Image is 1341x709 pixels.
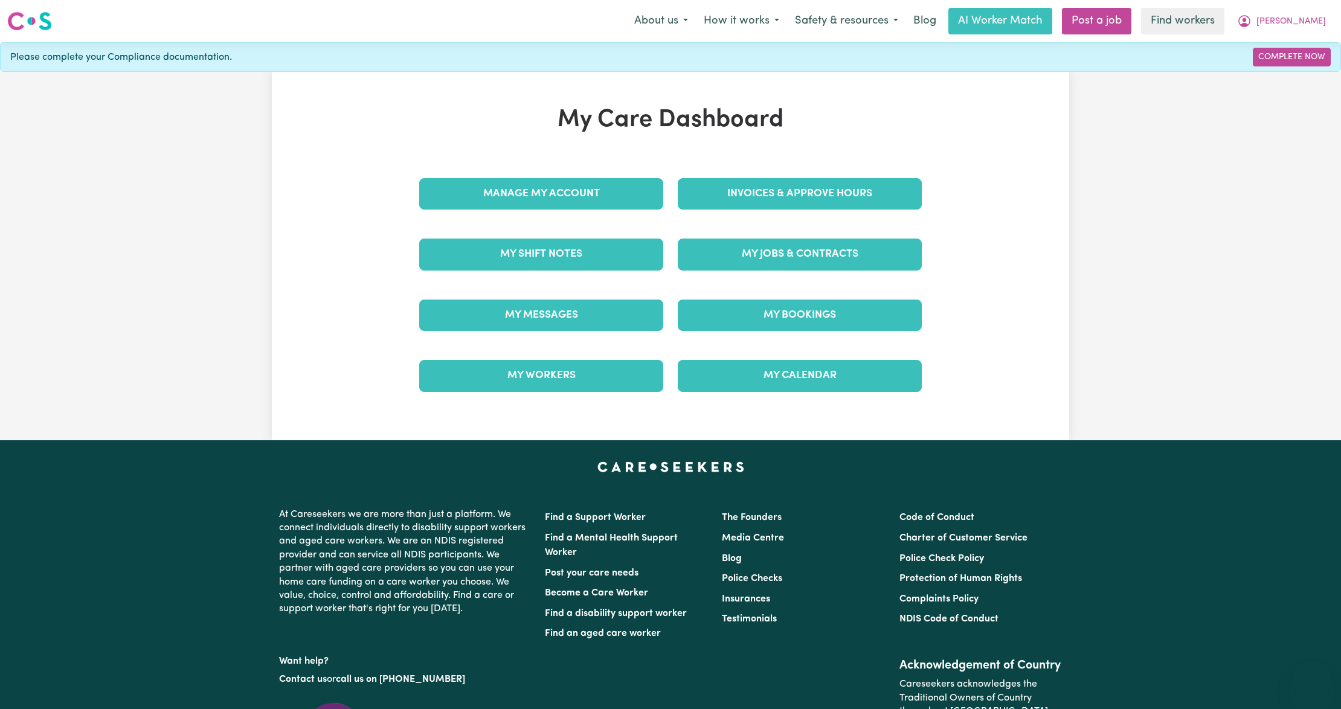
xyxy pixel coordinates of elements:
p: Want help? [279,650,530,668]
a: My Calendar [678,360,922,391]
span: [PERSON_NAME] [1256,15,1326,28]
span: Please complete your Compliance documentation. [10,50,232,65]
a: Protection of Human Rights [899,574,1022,583]
a: Blog [906,8,944,34]
a: Police Checks [722,574,782,583]
a: My Shift Notes [419,239,663,270]
a: Find a Support Worker [545,513,646,522]
a: Find a disability support worker [545,609,687,618]
button: Safety & resources [787,8,906,34]
a: Find workers [1141,8,1224,34]
a: My Jobs & Contracts [678,239,922,270]
a: My Messages [419,300,663,331]
a: Careseekers logo [7,7,52,35]
a: Become a Care Worker [545,588,648,598]
a: My Bookings [678,300,922,331]
a: Find an aged care worker [545,629,661,638]
p: At Careseekers we are more than just a platform. We connect individuals directly to disability su... [279,503,530,621]
a: Complete Now [1253,48,1331,66]
a: The Founders [722,513,782,522]
a: Code of Conduct [899,513,974,522]
a: Post your care needs [545,568,638,578]
p: or [279,668,530,691]
a: Blog [722,554,742,563]
a: Find a Mental Health Support Worker [545,533,678,557]
a: Insurances [722,594,770,604]
iframe: Button to launch messaging window, conversation in progress [1293,661,1331,699]
a: AI Worker Match [948,8,1052,34]
button: How it works [696,8,787,34]
h1: My Care Dashboard [412,106,929,135]
a: Charter of Customer Service [899,533,1027,543]
button: About us [626,8,696,34]
a: Manage My Account [419,178,663,210]
a: call us on [PHONE_NUMBER] [336,675,465,684]
a: Invoices & Approve Hours [678,178,922,210]
a: Testimonials [722,614,777,624]
a: NDIS Code of Conduct [899,614,999,624]
h2: Acknowledgement of Country [899,658,1062,673]
a: Complaints Policy [899,594,979,604]
button: My Account [1229,8,1334,34]
a: Post a job [1062,8,1131,34]
a: Police Check Policy [899,554,984,563]
a: Contact us [279,675,327,684]
a: Media Centre [722,533,784,543]
img: Careseekers logo [7,10,52,32]
a: Careseekers home page [597,462,744,472]
a: My Workers [419,360,663,391]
